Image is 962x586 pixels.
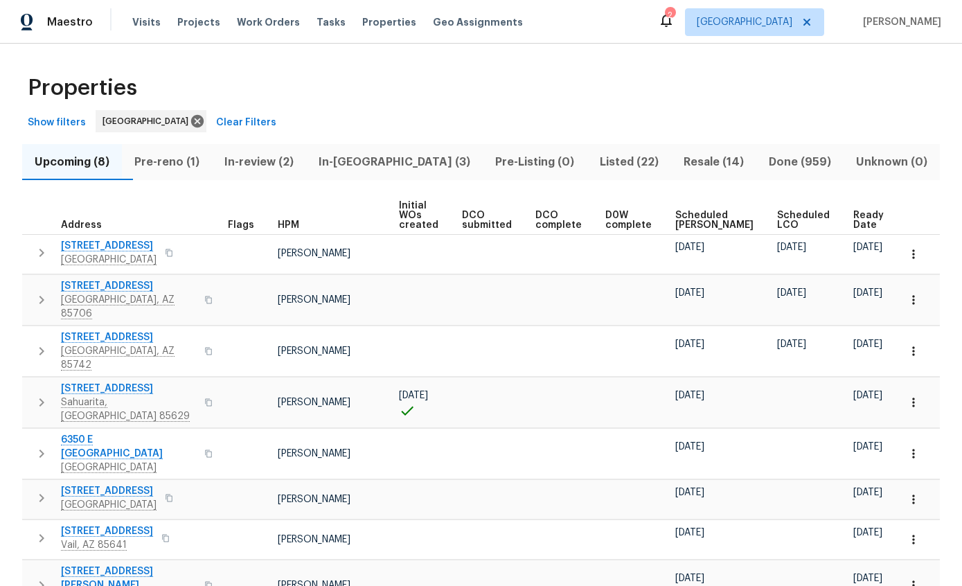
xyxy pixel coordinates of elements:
span: Scheduled [PERSON_NAME] [675,211,754,230]
span: [GEOGRAPHIC_DATA] [103,114,194,128]
span: Properties [28,81,137,95]
span: [PERSON_NAME] [278,495,350,504]
span: [DATE] [675,242,704,252]
span: Upcoming (8) [30,152,114,172]
span: [DATE] [675,391,704,400]
span: [PERSON_NAME] [278,449,350,459]
span: [DATE] [675,574,704,583]
span: [DATE] [777,242,806,252]
span: Resale (14) [679,152,748,172]
span: [DATE] [675,528,704,538]
span: Done (959) [765,152,835,172]
span: In-[GEOGRAPHIC_DATA] (3) [314,152,474,172]
span: [DATE] [675,339,704,349]
div: [GEOGRAPHIC_DATA] [96,110,206,132]
span: Listed (22) [596,152,663,172]
span: Flags [228,220,254,230]
span: Ready Date [853,211,884,230]
span: [PERSON_NAME] [857,15,941,29]
span: DCO submitted [462,211,512,230]
span: Unknown (0) [852,152,932,172]
span: Scheduled LCO [777,211,830,230]
span: Properties [362,15,416,29]
span: In-review (2) [220,152,298,172]
span: [DATE] [853,288,882,298]
span: D0W complete [605,211,652,230]
span: Clear Filters [216,114,276,132]
span: [GEOGRAPHIC_DATA] [697,15,792,29]
span: [DATE] [675,488,704,497]
span: [DATE] [675,442,704,452]
span: [DATE] [853,442,882,452]
span: [PERSON_NAME] [278,249,350,258]
span: Maestro [47,15,93,29]
div: 2 [665,8,675,22]
span: [DATE] [853,242,882,252]
span: [PERSON_NAME] [278,295,350,305]
button: Clear Filters [211,110,282,136]
span: [DATE] [399,391,428,400]
span: Projects [177,15,220,29]
span: DCO complete [535,211,582,230]
span: [DATE] [853,391,882,400]
button: Show filters [22,110,91,136]
span: [DATE] [853,488,882,497]
span: Pre-reno (1) [130,152,204,172]
span: Initial WOs created [399,201,438,230]
span: [DATE] [853,574,882,583]
span: [DATE] [777,288,806,298]
span: HPM [278,220,299,230]
span: [DATE] [853,528,882,538]
span: [PERSON_NAME] [278,535,350,544]
span: Geo Assignments [433,15,523,29]
span: Show filters [28,114,86,132]
span: Work Orders [237,15,300,29]
span: [DATE] [675,288,704,298]
span: [PERSON_NAME] [278,398,350,407]
span: Address [61,220,102,230]
span: [DATE] [777,339,806,349]
span: Visits [132,15,161,29]
span: Tasks [317,17,346,27]
span: [DATE] [853,339,882,349]
span: [PERSON_NAME] [278,346,350,356]
span: Pre-Listing (0) [491,152,578,172]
